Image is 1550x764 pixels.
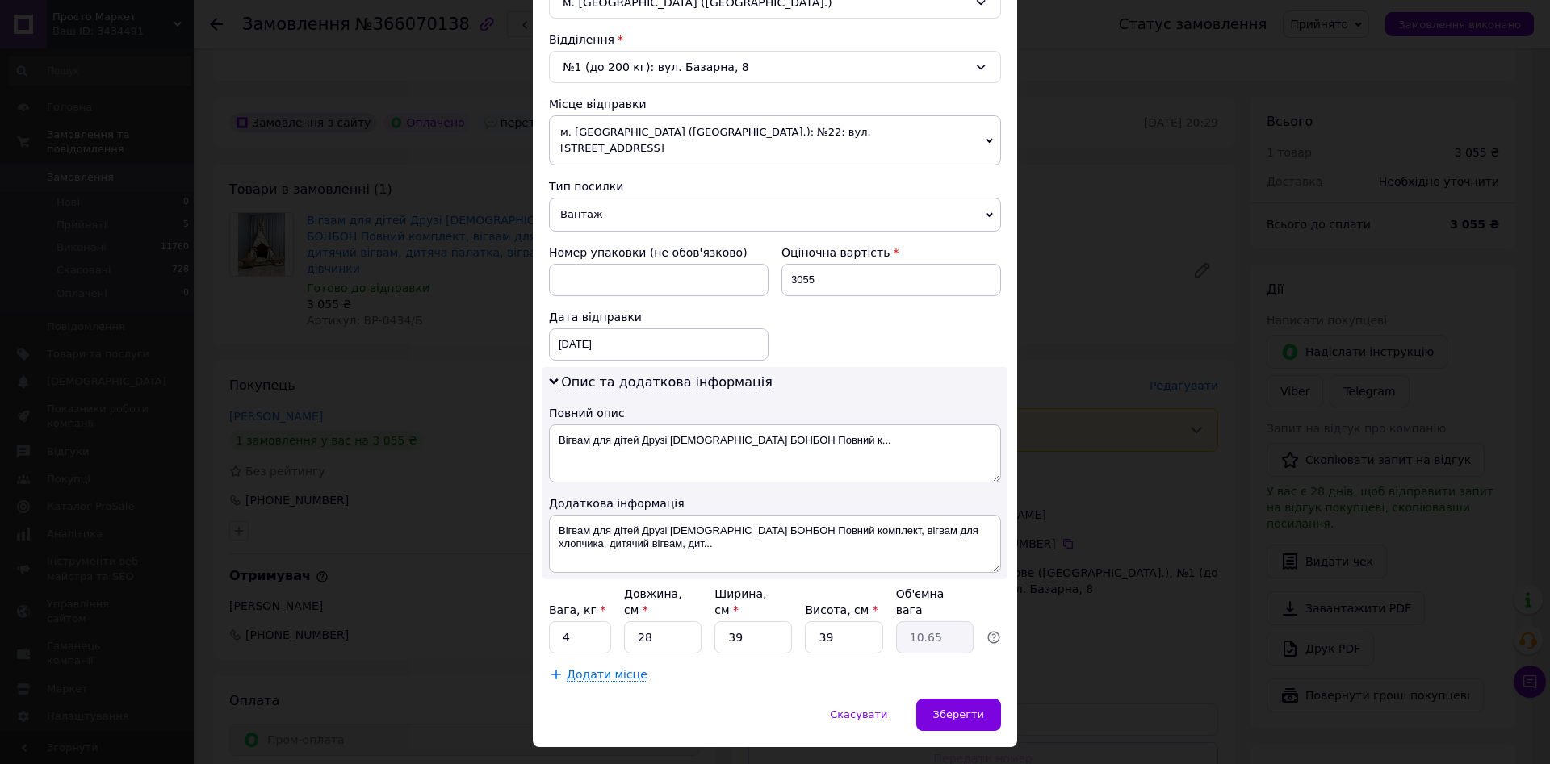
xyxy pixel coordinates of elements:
div: Номер упаковки (не обов'язково) [549,244,769,261]
div: Об'ємна вага [896,586,974,618]
span: Зберегти [933,708,984,720]
span: Тип посилки [549,180,623,193]
textarea: Вігвам для дітей Друзі [DEMOGRAPHIC_DATA] БОНБОН Повний комплект, вігвам для хлопчика, дитячий ві... [549,515,1001,573]
div: Додаткова інформація [549,495,1001,511]
textarea: Вігвам для дітей Друзі [DEMOGRAPHIC_DATA] БОНБОН Повний к... [549,424,1001,482]
div: Повний опис [549,405,1001,421]
span: Додати місце [567,668,647,682]
span: Скасувати [830,708,887,720]
label: Довжина, см [624,587,682,616]
label: Висота, см [805,603,878,616]
label: Вага, кг [549,603,605,616]
label: Ширина, см [714,587,766,616]
div: №1 (до 200 кг): вул. Базарна, 8 [549,51,1001,83]
span: Опис та додаткова інформація [561,374,773,390]
div: Оціночна вартість [781,244,1001,261]
span: м. [GEOGRAPHIC_DATA] ([GEOGRAPHIC_DATA].): №22: вул. [STREET_ADDRESS] [549,115,1001,165]
div: Дата відправки [549,309,769,325]
div: Відділення [549,31,1001,48]
span: Вантаж [549,198,1001,232]
span: Місце відправки [549,98,647,111]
